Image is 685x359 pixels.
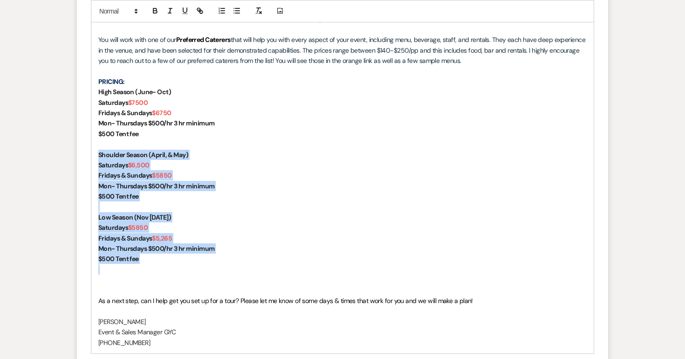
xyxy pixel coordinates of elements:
strong: $6750 [152,109,171,117]
strong: High Season (June- Oct) [98,88,171,96]
strong: $500 Tent fee [98,130,139,138]
strong: Mon- Thursdays $500/hr 3 hr minimum [98,244,214,253]
strong: Preferred Caterers [176,35,231,44]
strong: $5850 [152,171,171,179]
strong: $6,500 [128,161,150,169]
strong: Mon- Thursdays $500/hr 3 hr minimum [98,119,214,127]
strong: $7500 [128,98,148,107]
strong: Shoulder Season (April, & May) [98,151,188,159]
strong: $5850 [128,223,148,232]
strong: Fridays & Sundays [98,171,152,179]
strong: Saturdays [98,161,128,169]
span: As a next step, can I help get you set up for a tour? Please let me know of some days & times tha... [98,297,473,305]
strong: $5,265 [152,234,172,242]
strong: Mon- Thursdays $500/hr 3 hr minimum [98,182,214,190]
p: Event & Sales Manager GYC [98,327,587,337]
span: that will help you with every aspect of your event, including menu, beverage, staff, and rentals.... [98,35,587,65]
strong: Fridays & Sundays [98,234,152,242]
strong: Saturdays [98,98,128,107]
p: [PHONE_NUMBER] [98,338,587,348]
strong: Low Season (Nov [DATE]) [98,213,171,221]
strong: Saturdays [98,223,128,232]
strong: Fridays & Sundays [98,109,152,117]
span: You will work with one of our [98,35,176,44]
p: [PERSON_NAME] [98,317,587,327]
strong: $500 Tent fee [98,255,139,263]
strong: $500 Tent fee [98,192,139,200]
strong: PRICING: [98,77,125,86]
